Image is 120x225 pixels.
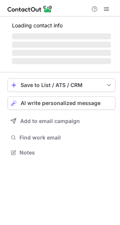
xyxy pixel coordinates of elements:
button: Add to email campaign [7,114,115,128]
span: ‌ [12,58,111,64]
span: AI write personalized message [21,100,100,106]
p: Loading contact info [12,22,111,28]
span: Find work email [19,134,112,141]
span: ‌ [12,50,111,56]
span: Add to email campaign [20,118,80,124]
span: ‌ [12,42,111,48]
span: ‌ [12,33,111,39]
div: Save to List / ATS / CRM [21,82,102,88]
button: Find work email [7,132,115,143]
button: save-profile-one-click [7,78,115,92]
img: ContactOut v5.3.10 [7,4,52,13]
button: Notes [7,147,115,158]
span: Notes [19,149,112,156]
button: AI write personalized message [7,96,115,110]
